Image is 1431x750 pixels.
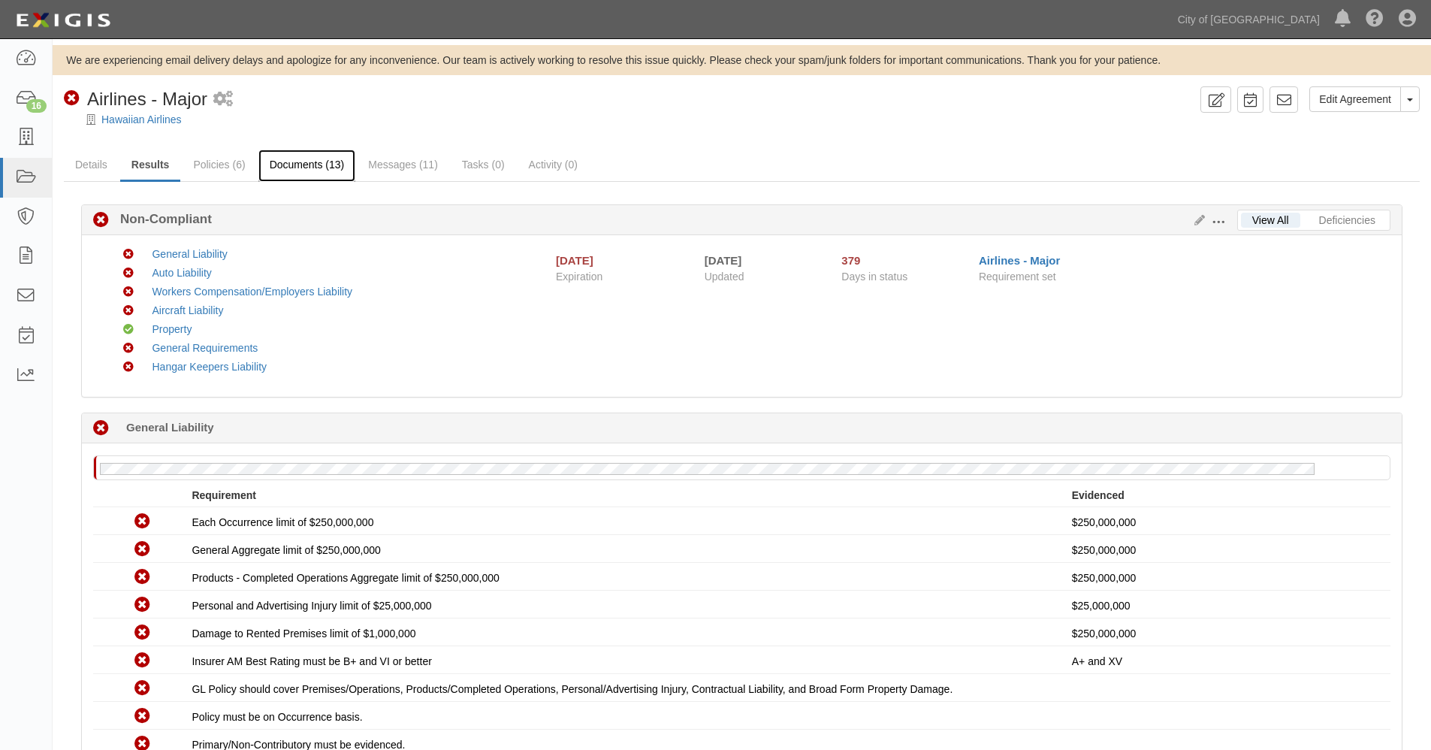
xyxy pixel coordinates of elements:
[152,267,211,279] a: Auto Liability
[152,342,258,354] a: General Requirements
[705,253,820,268] div: [DATE]
[979,271,1056,283] span: Requirement set
[192,572,499,584] span: Products - Completed Operations Aggregate limit of $250,000,000
[1072,543,1379,558] p: $250,000,000
[705,271,744,283] span: Updated
[93,213,109,228] i: Non-Compliant
[1072,598,1379,613] p: $25,000,000
[258,150,356,182] a: Documents (13)
[1072,515,1379,530] p: $250,000,000
[1188,214,1205,226] a: Edit Results
[123,287,134,298] i: Non-Compliant
[213,92,233,107] i: 1 scheduled workflow
[192,600,431,612] span: Personal and Advertising Injury limit of $25,000,000
[134,570,150,585] i: Non-Compliant
[11,7,115,34] img: logo-5460c22ac91f19d4615b14bd174203de0afe785f0fc80cf4dbbc73dc1793850b.png
[64,150,119,180] a: Details
[120,150,181,182] a: Results
[192,711,362,723] span: Policy must be on Occurrence basis.
[134,653,150,669] i: Non-Compliant
[109,210,212,228] b: Non-Compliant
[123,362,134,373] i: Non-Compliant
[64,86,207,112] div: Airlines - Major
[123,343,134,354] i: Non-Compliant
[1366,11,1384,29] i: Help Center - Complianz
[152,361,267,373] a: Hangar Keepers Liability
[123,268,134,279] i: Non-Compliant
[1072,570,1379,585] p: $250,000,000
[26,99,47,113] div: 16
[192,544,380,556] span: General Aggregate limit of $250,000,000
[1309,86,1401,112] a: Edit Agreement
[1308,213,1387,228] a: Deficiencies
[1072,489,1125,501] strong: Evidenced
[841,253,968,268] div: Since 08/01/2024
[134,709,150,724] i: Non-Compliant
[123,249,134,260] i: Non-Compliant
[93,421,109,437] i: Non-Compliant 238 days (since 12/20/2024)
[182,150,256,180] a: Policies (6)
[1072,626,1379,641] p: $250,000,000
[357,150,449,180] a: Messages (11)
[518,150,589,180] a: Activity (0)
[1072,654,1379,669] p: A+ and XV
[134,597,150,613] i: Non-Compliant
[192,655,431,667] span: Insurer AM Best Rating must be B+ and VI or better
[101,113,182,126] a: Hawaiian Airlines
[134,625,150,641] i: Non-Compliant
[126,419,214,435] b: General Liability
[192,489,256,501] strong: Requirement
[123,325,134,335] i: Compliant
[53,53,1431,68] div: We are experiencing email delivery delays and apologize for any inconvenience. Our team is active...
[556,253,593,268] div: [DATE]
[451,150,516,180] a: Tasks (0)
[152,323,192,335] a: Property
[134,514,150,530] i: Non-Compliant
[1241,213,1300,228] a: View All
[123,306,134,316] i: Non-Compliant
[64,91,80,107] i: Non-Compliant
[152,304,223,316] a: Aircraft Liability
[192,628,415,640] span: Damage to Rented Premises limit of $1,000,000
[152,286,352,298] a: Workers Compensation/Employers Liability
[87,89,207,109] span: Airlines - Major
[192,516,373,528] span: Each Occurrence limit of $250,000,000
[134,681,150,697] i: Non-Compliant
[841,271,907,283] span: Days in status
[134,542,150,558] i: Non-Compliant
[152,248,227,260] a: General Liability
[192,683,952,695] span: GL Policy should cover Premises/Operations, Products/Completed Operations, Personal/Advertising I...
[1170,5,1327,35] a: City of [GEOGRAPHIC_DATA]
[556,269,693,284] span: Expiration
[979,254,1060,267] a: Airlines - Major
